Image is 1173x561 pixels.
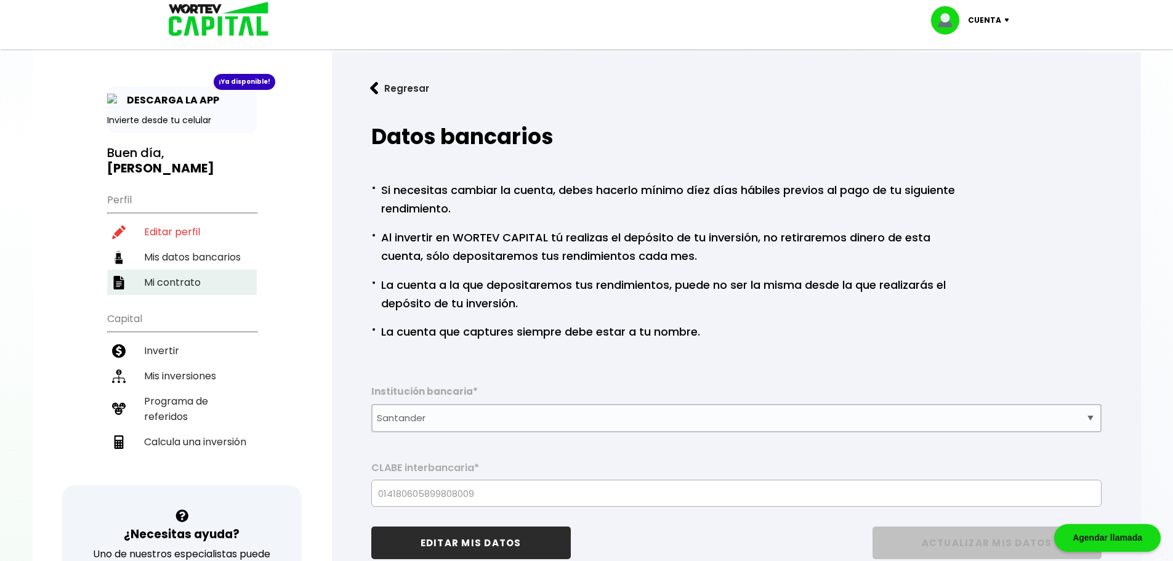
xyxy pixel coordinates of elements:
[931,6,968,34] img: profile-image
[873,527,1102,559] button: ACTUALIZAR MIS DATOS
[1001,18,1018,22] img: icon-down
[107,94,121,107] img: app-icon
[112,369,126,383] img: inversiones-icon.6695dc30.svg
[107,338,257,363] a: Invertir
[968,11,1001,30] p: Cuenta
[107,186,257,295] ul: Perfil
[377,480,1096,506] input: 18 dígitos
[370,82,379,95] img: flecha izquierda
[371,179,963,218] p: Si necesitas cambiar la cuenta, debes hacerlo mínimo díez días hábiles previos al pago de tu sigu...
[112,344,126,358] img: invertir-icon.b3b967d7.svg
[121,92,219,108] p: DESCARGA LA APP
[112,402,126,416] img: recomiendanos-icon.9b8e9327.svg
[112,276,126,289] img: contrato-icon.f2db500c.svg
[107,305,257,485] ul: Capital
[107,114,257,127] p: Invierte desde tu celular
[371,124,1102,149] h2: Datos bancarios
[107,363,257,389] a: Mis inversiones
[352,72,1121,105] a: flecha izquierdaRegresar
[107,145,257,176] h3: Buen día,
[112,225,126,239] img: editar-icon.952d3147.svg
[214,74,275,90] div: ¡Ya disponible!
[371,527,571,559] button: EDITAR MIS DATOS
[112,251,126,264] img: datos-icon.10cf9172.svg
[107,219,257,244] a: Editar perfil
[371,320,700,341] p: La cuenta que captures siempre debe estar a tu nombre.
[107,429,257,454] a: Calcula una inversión
[107,389,257,429] a: Programa de referidos
[107,159,214,177] b: [PERSON_NAME]
[371,273,963,313] p: La cuenta a la que depositaremos tus rendimientos, puede no ser la misma desde la que realizarás ...
[371,320,376,339] span: ·
[371,226,963,265] p: Al invertir en WORTEV CAPITAL tú realizas el depósito de tu inversión, no retiraremos dinero de e...
[1054,524,1161,552] div: Agendar llamada
[124,525,240,543] h3: ¿Necesitas ayuda?
[112,435,126,449] img: calculadora-icon.17d418c4.svg
[352,72,448,105] button: Regresar
[107,270,257,295] a: Mi contrato
[371,385,1102,404] label: Institución bancaria
[371,273,376,292] span: ·
[371,462,1102,480] label: CLABE interbancaria
[371,179,376,197] span: ·
[371,226,376,244] span: ·
[107,244,257,270] a: Mis datos bancarios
